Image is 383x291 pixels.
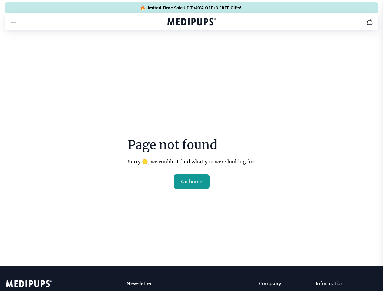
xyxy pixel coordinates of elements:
button: Go home [174,174,210,189]
h3: Page not found [128,136,255,154]
p: Information [316,280,363,287]
p: Newsletter [126,280,218,287]
button: burger-menu [10,18,17,25]
span: 🔥 UP To + [140,5,241,11]
p: Company [259,280,294,287]
a: Medipups [167,17,216,28]
span: Go home [181,179,202,185]
p: Sorry 😔, we couldn’t find what you were looking for. [128,159,255,165]
button: cart [362,15,377,29]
